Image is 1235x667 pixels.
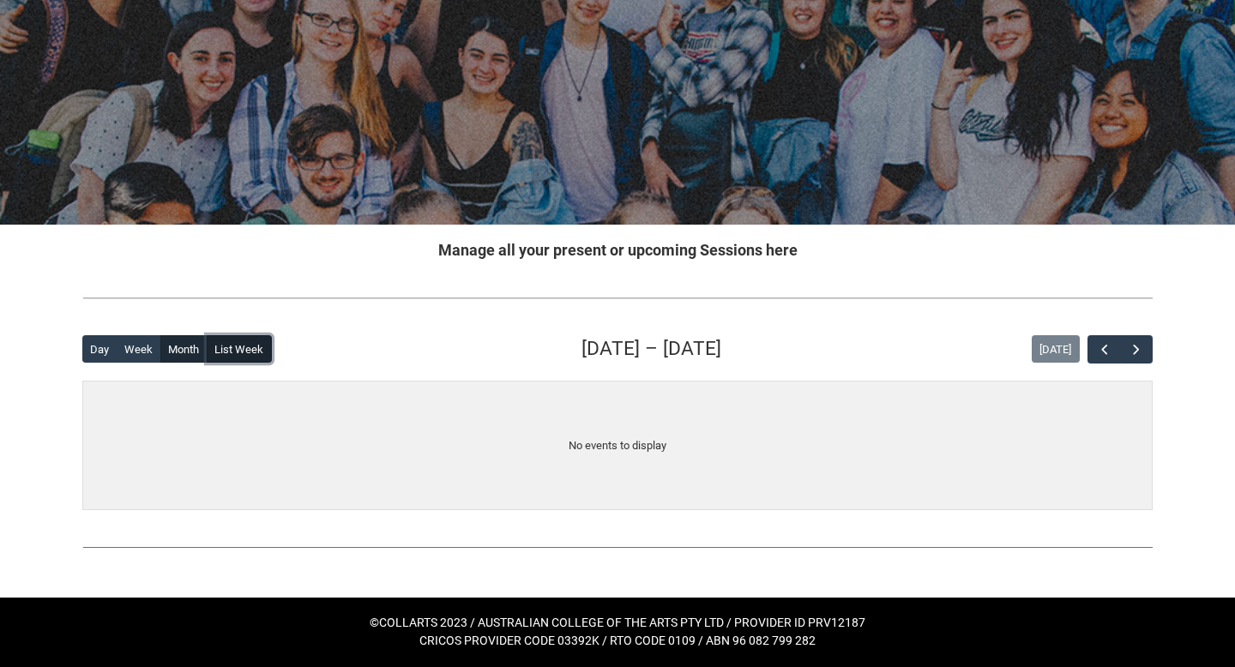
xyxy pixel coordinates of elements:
h2: Manage all your present or upcoming Sessions here [82,238,1153,261]
button: Week [117,335,161,363]
h2: [DATE] – [DATE] [581,334,721,364]
img: REDU_GREY_LINE [82,538,1153,556]
button: Day [82,335,117,363]
div: No events to display [569,437,666,454]
button: [DATE] [1032,335,1080,363]
button: Month [160,335,208,363]
button: Previous Week [1087,335,1120,364]
button: List Week [207,335,272,363]
img: REDU_GREY_LINE [82,289,1153,307]
button: Next Week [1120,335,1153,364]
